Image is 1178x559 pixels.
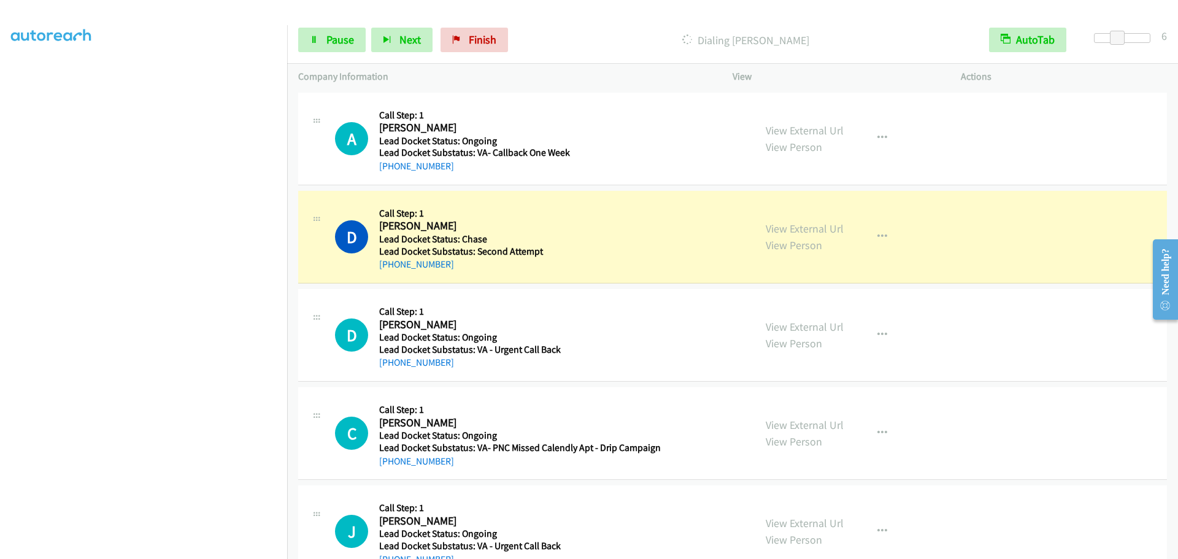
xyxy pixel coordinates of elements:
h2: [PERSON_NAME] [379,121,656,135]
h5: Lead Docket Substatus: VA - Urgent Call Back [379,540,656,552]
iframe: Resource Center [1142,231,1178,328]
h5: Lead Docket Status: Ongoing [379,331,656,344]
h5: Call Step: 1 [379,502,656,514]
a: View External Url [766,516,844,530]
p: Dialing [PERSON_NAME] [525,32,967,48]
h1: C [335,417,368,450]
a: View External Url [766,418,844,432]
h5: Lead Docket Status: Chase [379,233,656,245]
h1: D [335,220,368,253]
button: AutoTab [989,28,1066,52]
a: [PHONE_NUMBER] [379,258,454,270]
h5: Lead Docket Substatus: VA- Callback One Week [379,147,656,159]
p: View [733,69,939,84]
a: View External Url [766,123,844,137]
button: Next [371,28,433,52]
p: Actions [961,69,1167,84]
h5: Call Step: 1 [379,404,661,416]
a: View Person [766,336,822,350]
h2: [PERSON_NAME] [379,318,656,332]
p: Company Information [298,69,710,84]
h1: J [335,515,368,548]
h5: Lead Docket Status: Ongoing [379,528,656,540]
a: View External Url [766,320,844,334]
a: Pause [298,28,366,52]
h5: Call Step: 1 [379,109,656,121]
h5: Lead Docket Status: Ongoing [379,430,661,442]
a: View External Url [766,222,844,236]
a: View Person [766,533,822,547]
div: The call is yet to be attempted [335,318,368,352]
a: View Person [766,140,822,154]
a: [PHONE_NUMBER] [379,455,454,467]
h5: Lead Docket Substatus: VA - Urgent Call Back [379,344,656,356]
span: Next [399,33,421,47]
h5: Call Step: 1 [379,207,656,220]
h2: [PERSON_NAME] [379,219,656,233]
h5: Lead Docket Status: Ongoing [379,135,656,147]
div: The call is yet to be attempted [335,515,368,548]
a: [PHONE_NUMBER] [379,160,454,172]
a: View Person [766,434,822,449]
span: Pause [326,33,354,47]
a: [PHONE_NUMBER] [379,357,454,368]
a: View Person [766,238,822,252]
h2: [PERSON_NAME] [379,514,656,528]
span: Finish [469,33,496,47]
h2: [PERSON_NAME] [379,416,656,430]
h5: Lead Docket Substatus: Second Attempt [379,245,656,258]
div: The call is yet to be attempted [335,417,368,450]
div: 6 [1161,28,1167,44]
h1: D [335,318,368,352]
h5: Call Step: 1 [379,306,656,318]
a: Finish [441,28,508,52]
h1: A [335,122,368,155]
h5: Lead Docket Substatus: VA- PNC Missed Calendly Apt - Drip Campaign [379,442,661,454]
